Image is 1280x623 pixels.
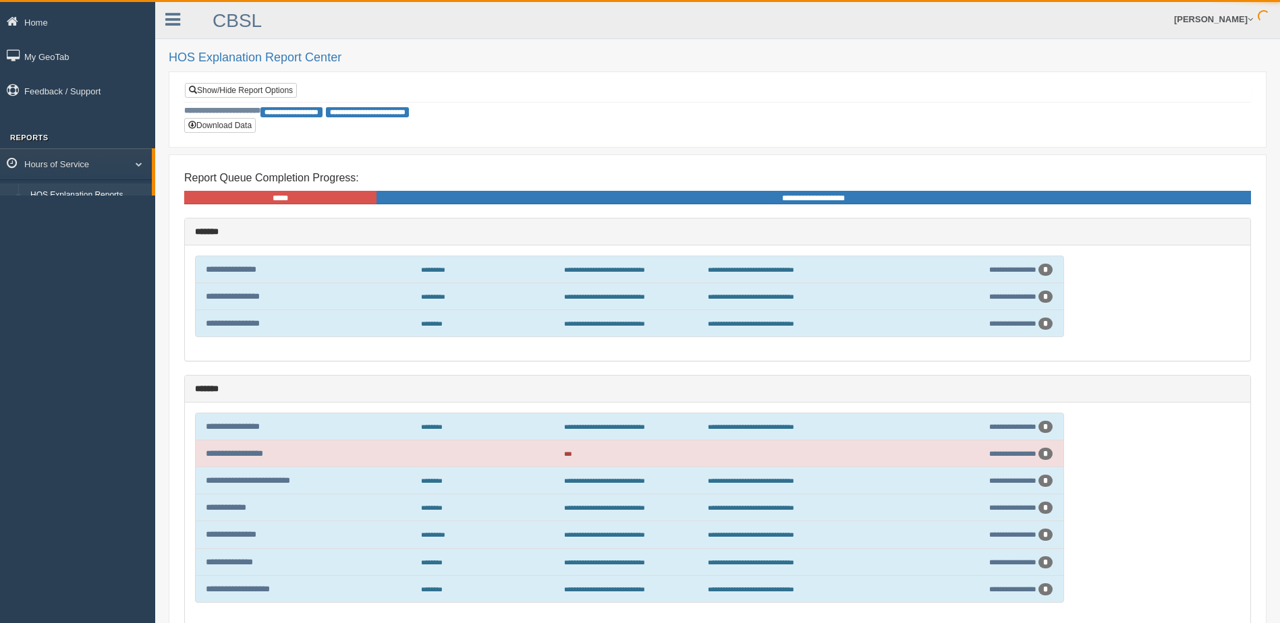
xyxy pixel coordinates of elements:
[185,83,297,98] a: Show/Hide Report Options
[184,118,256,133] button: Download Data
[24,183,152,208] a: HOS Explanation Reports
[184,172,1251,184] h4: Report Queue Completion Progress:
[169,51,1267,65] h2: HOS Explanation Report Center
[213,10,262,31] a: CBSL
